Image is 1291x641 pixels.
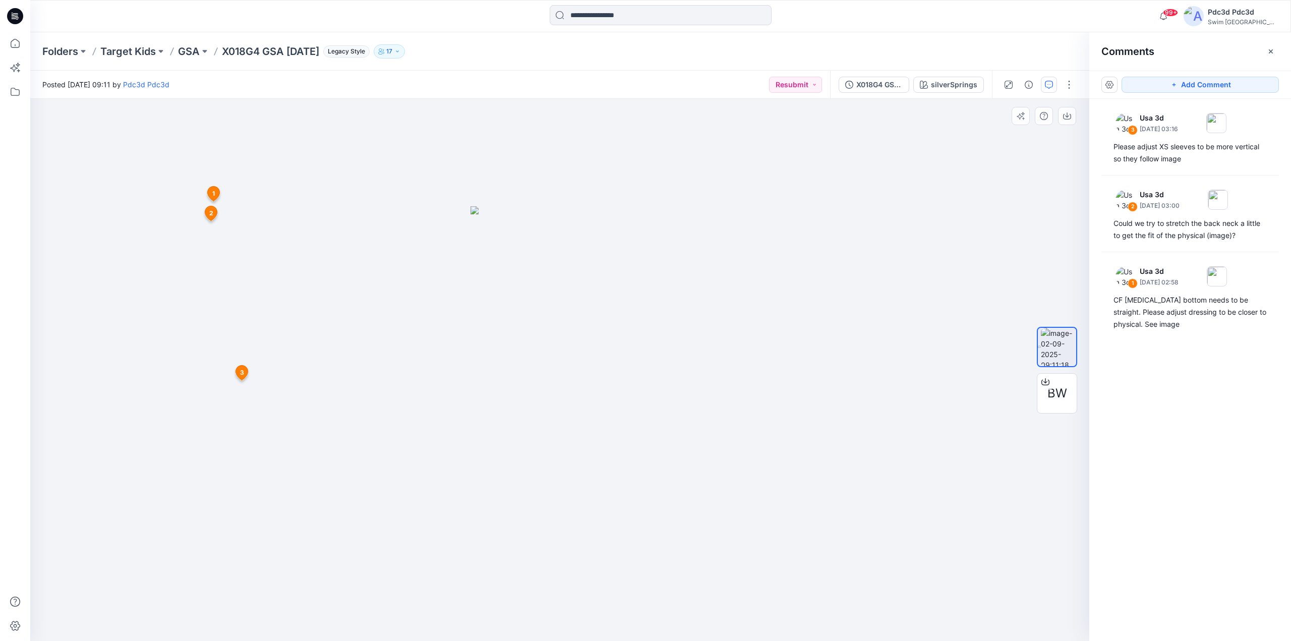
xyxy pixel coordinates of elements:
a: GSA [178,44,200,59]
a: Target Kids [100,44,156,59]
img: avatar [1184,6,1204,26]
p: Usa 3d [1140,112,1178,124]
span: BW [1047,384,1067,402]
p: [DATE] 03:00 [1140,201,1180,211]
div: X018G4 GSA [DATE] [856,79,903,90]
p: [DATE] 02:58 [1140,277,1179,287]
button: Add Comment [1122,77,1279,93]
button: X018G4 GSA [DATE] [839,77,909,93]
div: CF [MEDICAL_DATA] bottom needs to be straight. Please adjust dressing to be closer to physical. S... [1113,294,1267,330]
div: Please adjust XS sleeves to be more vertical so they follow image [1113,141,1267,165]
span: Posted [DATE] 09:11 by [42,79,169,90]
span: Legacy Style [323,45,370,57]
p: Usa 3d [1140,189,1180,201]
button: silverSprings [913,77,984,93]
p: [DATE] 03:16 [1140,124,1178,134]
div: Could we try to stretch the back neck a little to get the fit of the physical (image)? [1113,217,1267,242]
img: Usa 3d [1116,190,1136,210]
a: Pdc3d Pdc3d [123,80,169,89]
p: X018G4 GSA [DATE] [222,44,319,59]
div: 2 [1128,202,1138,212]
p: 17 [386,46,392,57]
div: Swim [GEOGRAPHIC_DATA] [1208,18,1278,26]
a: Folders [42,44,78,59]
div: Pdc3d Pdc3d [1208,6,1278,18]
p: Usa 3d [1140,265,1179,277]
button: Legacy Style [319,44,370,59]
div: silverSprings [931,79,977,90]
div: 3 [1128,125,1138,135]
img: Usa 3d [1116,266,1136,286]
img: Usa 3d [1116,113,1136,133]
h2: Comments [1101,45,1154,57]
div: 1 [1128,278,1138,288]
button: 17 [374,44,405,59]
span: 99+ [1163,9,1178,17]
img: image-02-09-2025-09:11:18 [1041,328,1077,366]
button: Details [1021,77,1037,93]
